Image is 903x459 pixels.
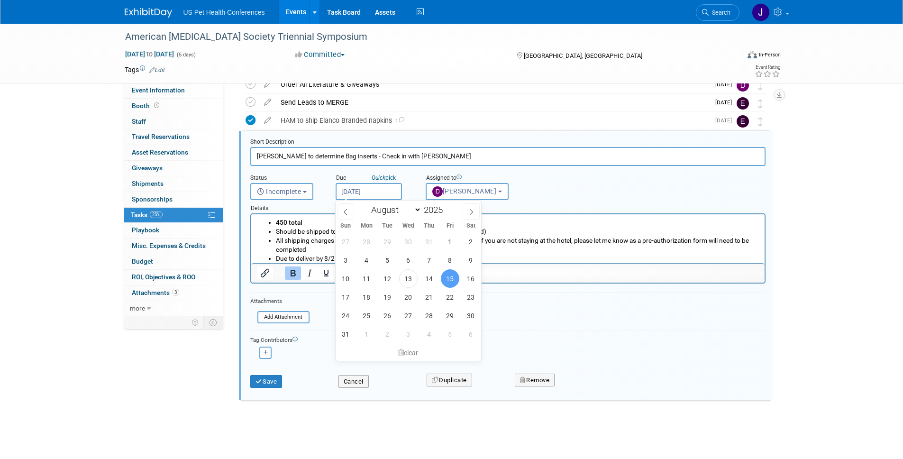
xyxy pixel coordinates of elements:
[515,374,555,387] button: Remove
[124,129,223,145] a: Travel Reservations
[172,289,179,296] span: 3
[337,232,355,251] span: July 27, 2025
[131,211,163,219] span: Tasks
[419,223,439,229] span: Thu
[336,223,356,229] span: Sun
[203,316,223,329] td: Toggle Event Tabs
[301,266,318,280] button: Italic
[250,375,283,388] button: Save
[250,138,766,147] div: Short Description
[250,147,766,165] input: Name of task or a short description
[132,273,195,281] span: ROI, Objectives & ROO
[357,232,376,251] span: July 28, 2025
[132,164,163,172] span: Giveaways
[124,176,223,192] a: Shipments
[737,115,749,128] img: Erika Plata
[124,99,223,114] a: Booth
[337,269,355,288] span: August 10, 2025
[318,266,334,280] button: Underline
[336,345,482,361] div: clear
[737,79,749,92] img: Debra Smith
[145,50,154,58] span: to
[421,204,450,215] input: Year
[696,4,739,21] a: Search
[462,269,480,288] span: August 16, 2025
[370,174,398,182] a: Quickpick
[399,288,418,306] span: August 20, 2025
[152,102,161,109] span: Booth not reserved yet
[357,288,376,306] span: August 18, 2025
[441,232,459,251] span: August 1, 2025
[124,285,223,301] a: Attachments3
[176,52,196,58] span: (5 days)
[715,81,737,88] span: [DATE]
[399,269,418,288] span: August 13, 2025
[758,117,763,126] i: Move task
[378,306,397,325] span: August 26, 2025
[336,183,402,200] input: Due Date
[709,9,730,16] span: Search
[132,226,159,234] span: Playbook
[439,223,460,229] span: Fri
[124,223,223,238] a: Playbook
[377,223,398,229] span: Tue
[257,266,273,280] button: Insert/edit link
[460,223,481,229] span: Sat
[420,269,438,288] span: August 14, 2025
[357,325,376,343] span: September 1, 2025
[357,251,376,269] span: August 4, 2025
[124,208,223,223] a: Tasks25%
[367,204,421,216] select: Month
[257,188,301,195] span: Incomplete
[715,117,737,124] span: [DATE]
[399,325,418,343] span: September 3, 2025
[378,288,397,306] span: August 19, 2025
[399,232,418,251] span: July 30, 2025
[251,214,765,263] iframe: Rich Text Area
[392,118,404,124] span: 1
[426,174,544,183] div: Assigned to
[758,99,763,108] i: Move task
[372,174,385,181] i: Quick
[124,270,223,285] a: ROI, Objectives & ROO
[124,145,223,160] a: Asset Reservations
[357,269,376,288] span: August 11, 2025
[259,98,276,107] a: edit
[427,374,472,387] button: Duplicate
[378,269,397,288] span: August 12, 2025
[187,316,204,329] td: Personalize Event Tab Strip
[378,232,397,251] span: July 29, 2025
[337,306,355,325] span: August 24, 2025
[462,251,480,269] span: August 9, 2025
[462,232,480,251] span: August 2, 2025
[420,251,438,269] span: August 7, 2025
[132,102,161,110] span: Booth
[420,325,438,343] span: September 4, 2025
[132,195,173,203] span: Sponsorships
[758,51,781,58] div: In-Person
[432,187,497,195] span: [PERSON_NAME]
[441,269,459,288] span: August 15, 2025
[426,183,509,200] button: [PERSON_NAME]
[420,288,438,306] span: August 21, 2025
[276,94,710,110] div: Send Leads to MERGE
[684,49,781,64] div: Event Format
[748,51,757,58] img: Format-Inperson.png
[124,239,223,254] a: Misc. Expenses & Credits
[420,232,438,251] span: July 31, 2025
[752,3,770,21] img: Jessica Ocampo
[715,99,737,106] span: [DATE]
[737,97,749,110] img: Erika Plata
[336,174,411,183] div: Due
[337,325,355,343] span: August 31, 2025
[276,112,710,129] div: HAM to ship Elanco Branded napkins
[399,251,418,269] span: August 6, 2025
[124,83,223,98] a: Event Information
[132,133,190,140] span: Travel Reservations
[250,200,766,213] div: Details
[125,65,165,74] td: Tags
[132,180,164,187] span: Shipments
